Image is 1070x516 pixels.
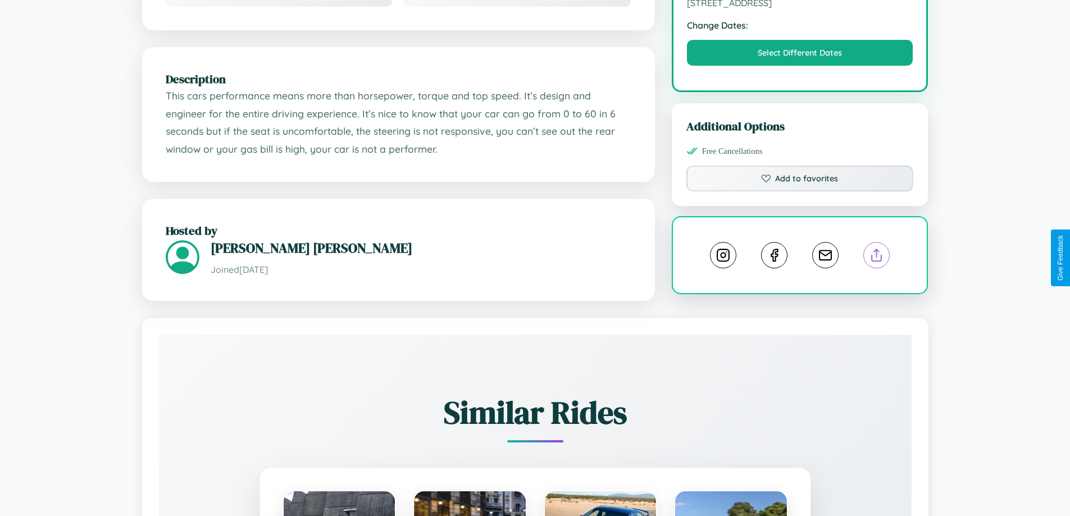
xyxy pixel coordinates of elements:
[166,87,631,158] p: This cars performance means more than horsepower, torque and top speed. It’s design and engineer ...
[1057,235,1064,281] div: Give Feedback
[166,222,631,239] h2: Hosted by
[211,262,631,278] p: Joined [DATE]
[702,147,763,156] span: Free Cancellations
[166,71,631,87] h2: Description
[686,166,914,191] button: Add to favorites
[687,40,913,66] button: Select Different Dates
[198,391,872,434] h2: Similar Rides
[686,118,914,134] h3: Additional Options
[687,20,913,31] strong: Change Dates:
[211,239,631,257] h3: [PERSON_NAME] [PERSON_NAME]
